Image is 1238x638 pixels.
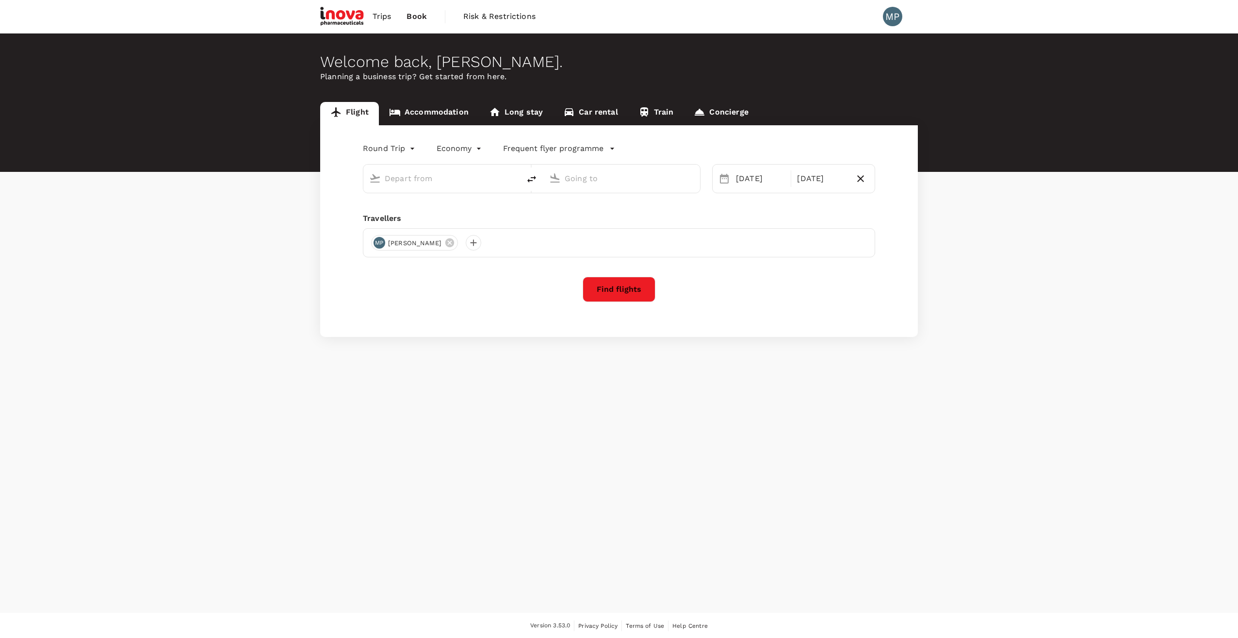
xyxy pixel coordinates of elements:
span: Trips [373,11,391,22]
div: MP [374,237,385,249]
a: Long stay [479,102,553,125]
img: iNova Pharmaceuticals [320,6,365,27]
button: delete [520,168,543,191]
span: [PERSON_NAME] [382,238,447,248]
div: [DATE] [793,169,850,188]
div: [DATE] [732,169,789,188]
span: Risk & Restrictions [463,11,536,22]
div: Travellers [363,213,875,224]
button: Find flights [583,277,655,302]
div: MP [883,7,902,26]
a: Flight [320,102,379,125]
div: MP[PERSON_NAME] [371,235,458,251]
button: Open [693,177,695,179]
div: Welcome back , [PERSON_NAME] . [320,53,918,71]
button: Open [513,177,515,179]
input: Depart from [385,171,500,186]
button: Frequent flyer programme [503,143,615,154]
span: Book [407,11,427,22]
a: Train [628,102,684,125]
p: Planning a business trip? Get started from here. [320,71,918,83]
input: Going to [565,171,680,186]
span: Version 3.53.0 [530,621,570,631]
a: Privacy Policy [578,621,618,631]
a: Concierge [684,102,758,125]
a: Car rental [553,102,628,125]
p: Frequent flyer programme [503,143,603,154]
a: Terms of Use [626,621,664,631]
div: Round Trip [363,141,417,156]
a: Accommodation [379,102,479,125]
span: Terms of Use [626,622,664,629]
div: Economy [437,141,484,156]
a: Help Centre [672,621,708,631]
span: Help Centre [672,622,708,629]
span: Privacy Policy [578,622,618,629]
